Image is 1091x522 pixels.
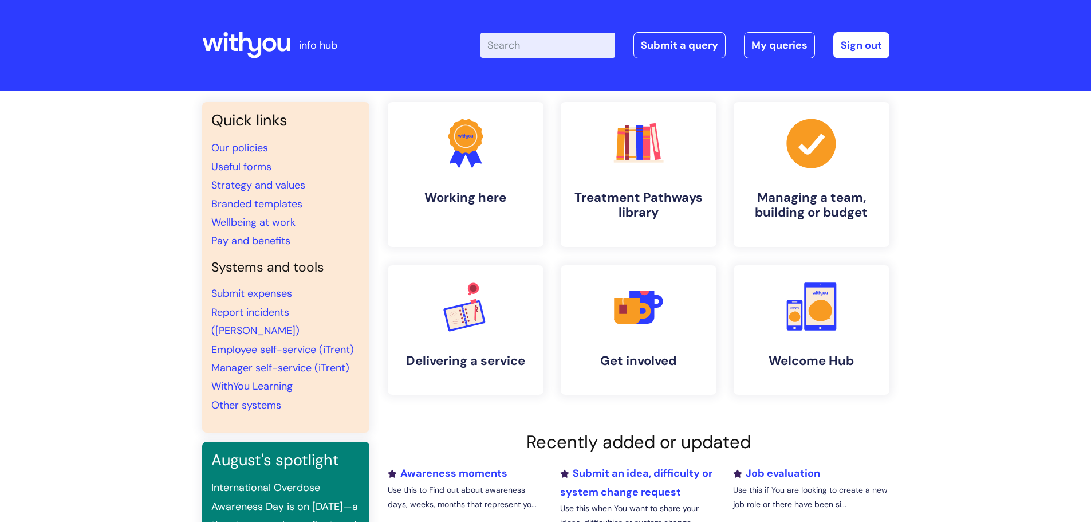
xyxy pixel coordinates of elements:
[734,265,889,395] a: Welcome Hub
[211,379,293,393] a: WithYou Learning
[633,32,726,58] a: Submit a query
[733,466,820,480] a: Job evaluation
[744,32,815,58] a: My queries
[211,305,300,337] a: Report incidents ([PERSON_NAME])
[388,102,543,247] a: Working here
[743,354,880,368] h4: Welcome Hub
[733,483,889,512] p: Use this if You are looking to create a new job role or there have been si...
[570,354,707,368] h4: Get involved
[560,466,712,499] a: Submit an idea, difficulty or system change request
[211,451,360,469] h3: August's spotlight
[211,286,292,300] a: Submit expenses
[299,36,337,54] p: info hub
[211,260,360,276] h4: Systems and tools
[397,190,534,205] h4: Working here
[743,190,880,221] h4: Managing a team, building or budget
[388,265,543,395] a: Delivering a service
[211,141,268,155] a: Our policies
[480,33,615,58] input: Search
[211,234,290,248] a: Pay and benefits
[480,32,889,58] div: | -
[734,102,889,247] a: Managing a team, building or budget
[388,466,507,480] a: Awareness moments
[561,265,716,395] a: Get involved
[211,178,305,192] a: Strategy and values
[397,354,534,368] h4: Delivering a service
[211,343,354,356] a: Employee self-service (iTrent)
[388,431,889,453] h2: Recently added or updated
[211,215,296,229] a: Wellbeing at work
[833,32,889,58] a: Sign out
[211,197,302,211] a: Branded templates
[211,160,271,174] a: Useful forms
[388,483,543,512] p: Use this to Find out about awareness days, weeks, months that represent yo...
[211,111,360,129] h3: Quick links
[211,361,349,375] a: Manager self-service (iTrent)
[561,102,716,247] a: Treatment Pathways library
[211,398,281,412] a: Other systems
[570,190,707,221] h4: Treatment Pathways library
